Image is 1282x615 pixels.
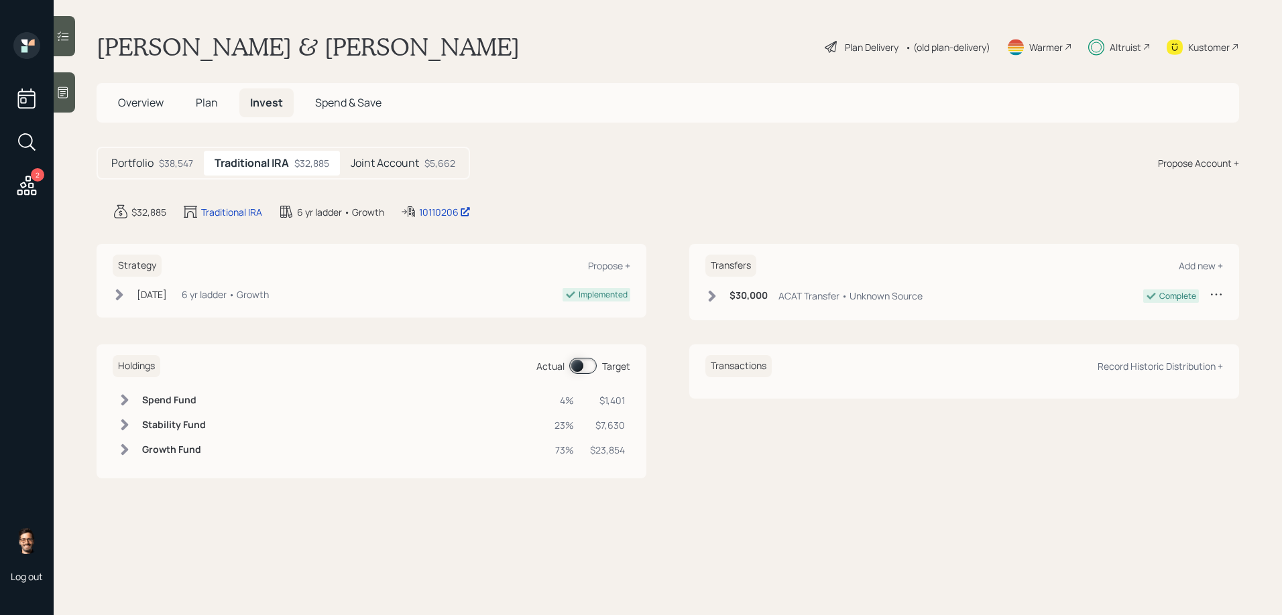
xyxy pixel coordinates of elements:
[142,444,206,456] h6: Growth Fund
[555,443,574,457] div: 73%
[31,168,44,182] div: 2
[113,355,160,377] h6: Holdings
[1179,259,1223,272] div: Add new +
[1159,290,1196,302] div: Complete
[250,95,283,110] span: Invest
[590,443,625,457] div: $23,854
[778,289,923,303] div: ACAT Transfer • Unknown Source
[131,205,166,219] div: $32,885
[590,418,625,432] div: $7,630
[705,355,772,377] h6: Transactions
[201,205,262,219] div: Traditional IRA
[590,393,625,407] div: $1,401
[1098,360,1223,372] div: Record Historic Distribution +
[297,205,384,219] div: 6 yr ladder • Growth
[142,419,206,431] h6: Stability Fund
[294,156,329,170] div: $32,885
[182,287,269,301] div: 6 yr ladder • Growth
[555,393,574,407] div: 4%
[351,157,419,169] h5: Joint Account
[111,157,154,169] h5: Portfolio
[137,287,167,301] div: [DATE]
[1188,40,1230,54] div: Kustomer
[196,95,218,110] span: Plan
[602,359,630,373] div: Target
[536,359,565,373] div: Actual
[1029,40,1063,54] div: Warmer
[579,289,628,301] div: Implemented
[142,395,206,406] h6: Spend Fund
[97,32,520,62] h1: [PERSON_NAME] & [PERSON_NAME]
[555,418,574,432] div: 23%
[159,156,193,170] div: $38,547
[13,527,40,554] img: sami-boghos-headshot.png
[588,259,630,272] div: Propose +
[118,95,164,110] span: Overview
[730,290,768,301] h6: $30,000
[1158,156,1239,170] div: Propose Account +
[424,156,455,170] div: $5,662
[11,570,43,583] div: Log out
[215,157,289,169] h5: Traditional IRA
[845,40,898,54] div: Plan Delivery
[315,95,382,110] span: Spend & Save
[905,40,990,54] div: • (old plan-delivery)
[705,255,756,277] h6: Transfers
[419,205,471,219] div: 10110206
[1110,40,1141,54] div: Altruist
[113,255,162,277] h6: Strategy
